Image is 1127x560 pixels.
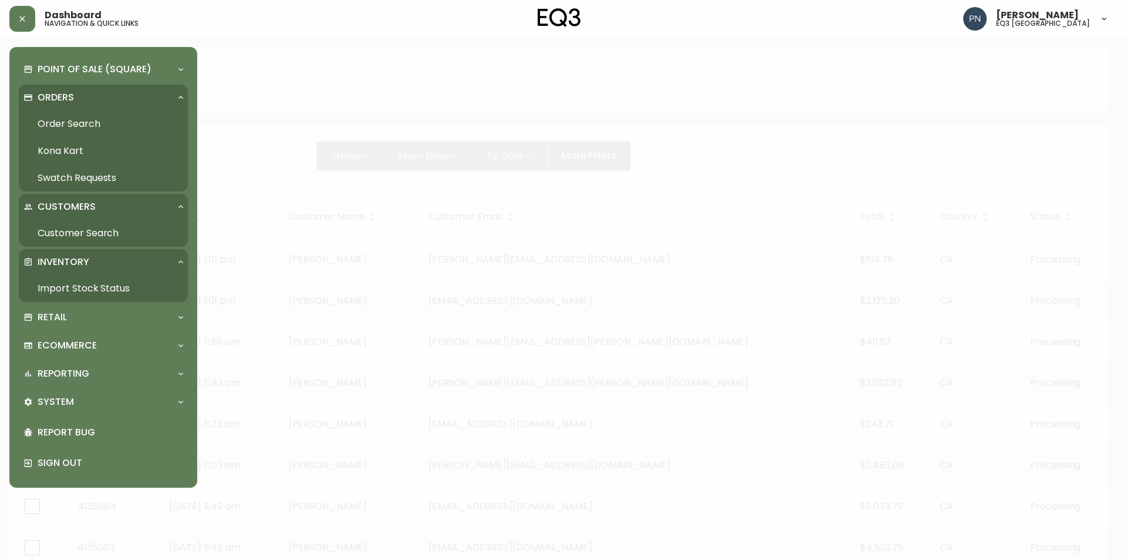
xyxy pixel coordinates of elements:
[19,417,188,448] div: Report Bug
[19,110,188,138] a: Order Search
[19,361,188,387] div: Reporting
[19,85,188,110] div: Orders
[38,311,67,324] p: Retail
[38,367,89,380] p: Reporting
[45,11,102,20] span: Dashboard
[19,220,188,247] a: Customer Search
[19,194,188,220] div: Customers
[19,56,188,82] div: Point of Sale (Square)
[38,256,89,269] p: Inventory
[38,457,183,470] p: Sign Out
[19,304,188,330] div: Retail
[996,11,1079,20] span: [PERSON_NAME]
[38,426,183,439] p: Report Bug
[19,249,188,275] div: Inventory
[19,333,188,358] div: Ecommerce
[19,448,188,478] div: Sign Out
[19,389,188,415] div: System
[38,200,96,213] p: Customers
[38,91,74,104] p: Orders
[19,138,188,165] a: Kona Kart
[38,339,97,352] p: Ecommerce
[538,8,581,27] img: logo
[996,20,1090,27] h5: eq3 [GEOGRAPHIC_DATA]
[19,275,188,302] a: Import Stock Status
[963,7,987,31] img: 496f1288aca128e282dab2021d4f4334
[19,165,188,192] a: Swatch Requests
[45,20,139,27] h5: navigation & quick links
[38,395,74,408] p: System
[38,63,151,76] p: Point of Sale (Square)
